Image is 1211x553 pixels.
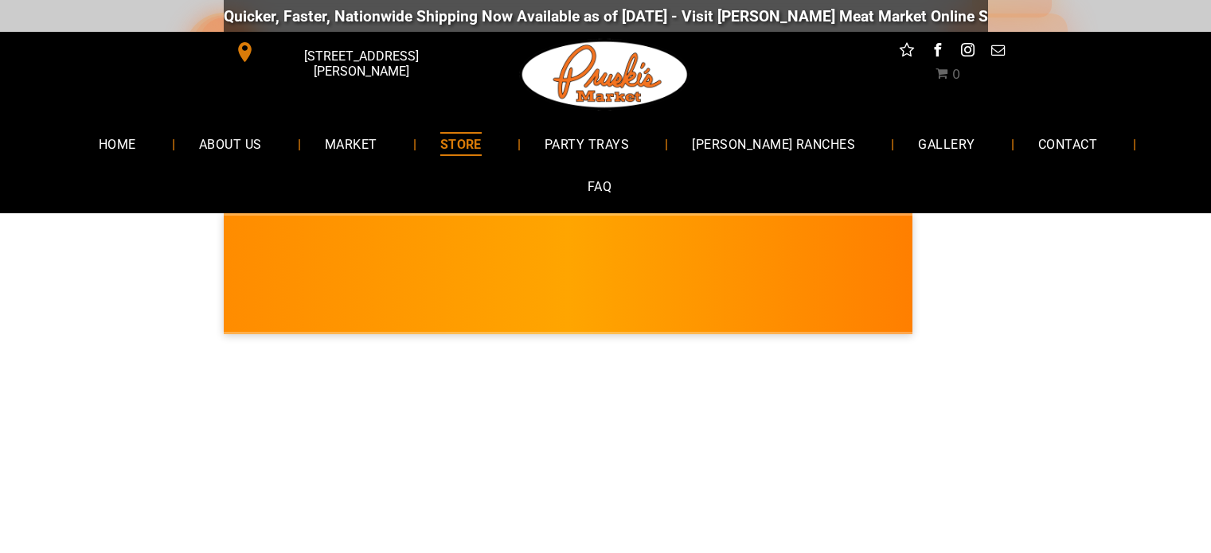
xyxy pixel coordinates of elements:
[519,32,691,118] img: Pruski-s+Market+HQ+Logo2-1920w.png
[416,123,506,165] a: STORE
[564,166,635,208] a: FAQ
[987,40,1008,64] a: email
[258,41,463,87] span: [STREET_ADDRESS][PERSON_NAME]
[952,67,960,82] span: 0
[894,123,998,165] a: GALLERY
[224,7,1188,25] div: Quicker, Faster, Nationwide Shipping Now Available as of [DATE] - Visit [PERSON_NAME] Meat Market...
[897,40,917,64] a: Social network
[927,40,947,64] a: facebook
[1014,123,1121,165] a: CONTACT
[224,40,467,64] a: [STREET_ADDRESS][PERSON_NAME]
[957,40,978,64] a: instagram
[301,123,401,165] a: MARKET
[668,123,879,165] a: [PERSON_NAME] RANCHES
[75,123,160,165] a: HOME
[521,123,653,165] a: PARTY TRAYS
[175,123,286,165] a: ABOUT US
